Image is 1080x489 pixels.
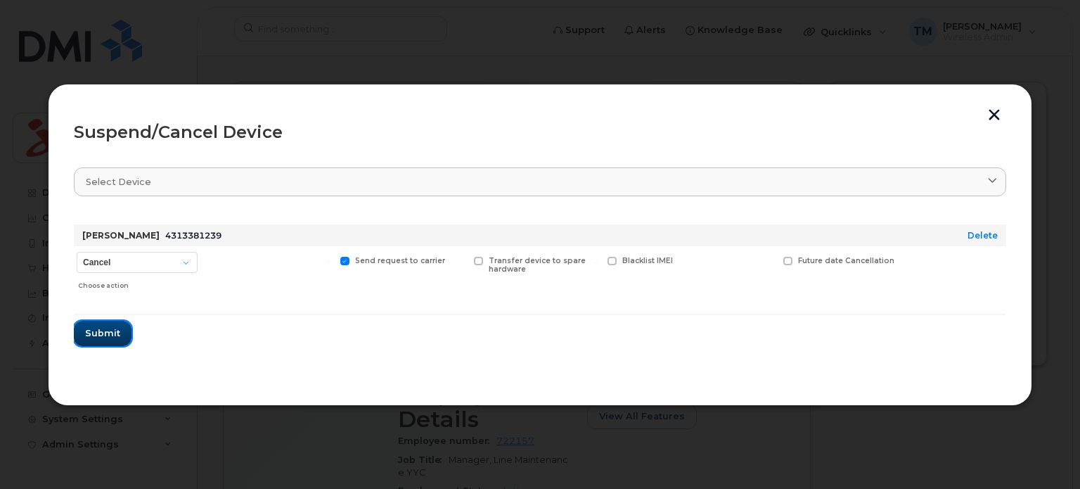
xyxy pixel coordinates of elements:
[967,230,998,241] a: Delete
[78,274,198,291] div: Choose action
[74,124,1006,141] div: Suspend/Cancel Device
[591,257,598,264] input: Blacklist IMEI
[489,256,586,274] span: Transfer device to spare hardware
[798,256,894,265] span: Future date Cancellation
[355,256,445,265] span: Send request to carrier
[165,230,221,241] span: 4313381239
[323,257,330,264] input: Send request to carrier
[766,257,773,264] input: Future date Cancellation
[622,256,673,265] span: Blacklist IMEI
[457,257,464,264] input: Transfer device to spare hardware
